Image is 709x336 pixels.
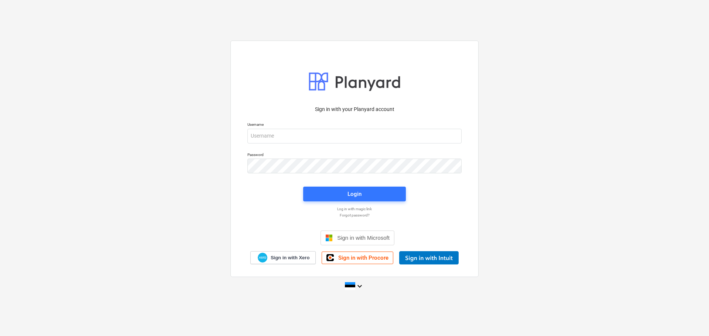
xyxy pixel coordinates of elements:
span: Sign in with Xero [271,254,309,261]
p: Sign in with your Planyard account [247,105,462,113]
span: Sign in with Procore [338,254,388,261]
img: Microsoft logo [325,234,333,242]
div: Login [347,189,362,199]
span: Sign in with Microsoft [337,235,390,241]
button: Login [303,187,406,201]
img: Xero logo [258,253,267,263]
a: Log in with magic link [244,207,465,211]
p: Password [247,152,462,159]
a: Sign in with Procore [322,252,393,264]
p: Username [247,122,462,128]
i: keyboard_arrow_down [355,282,364,291]
a: Sign in with Xero [250,251,316,264]
a: Forgot password? [244,213,465,218]
input: Username [247,129,462,143]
